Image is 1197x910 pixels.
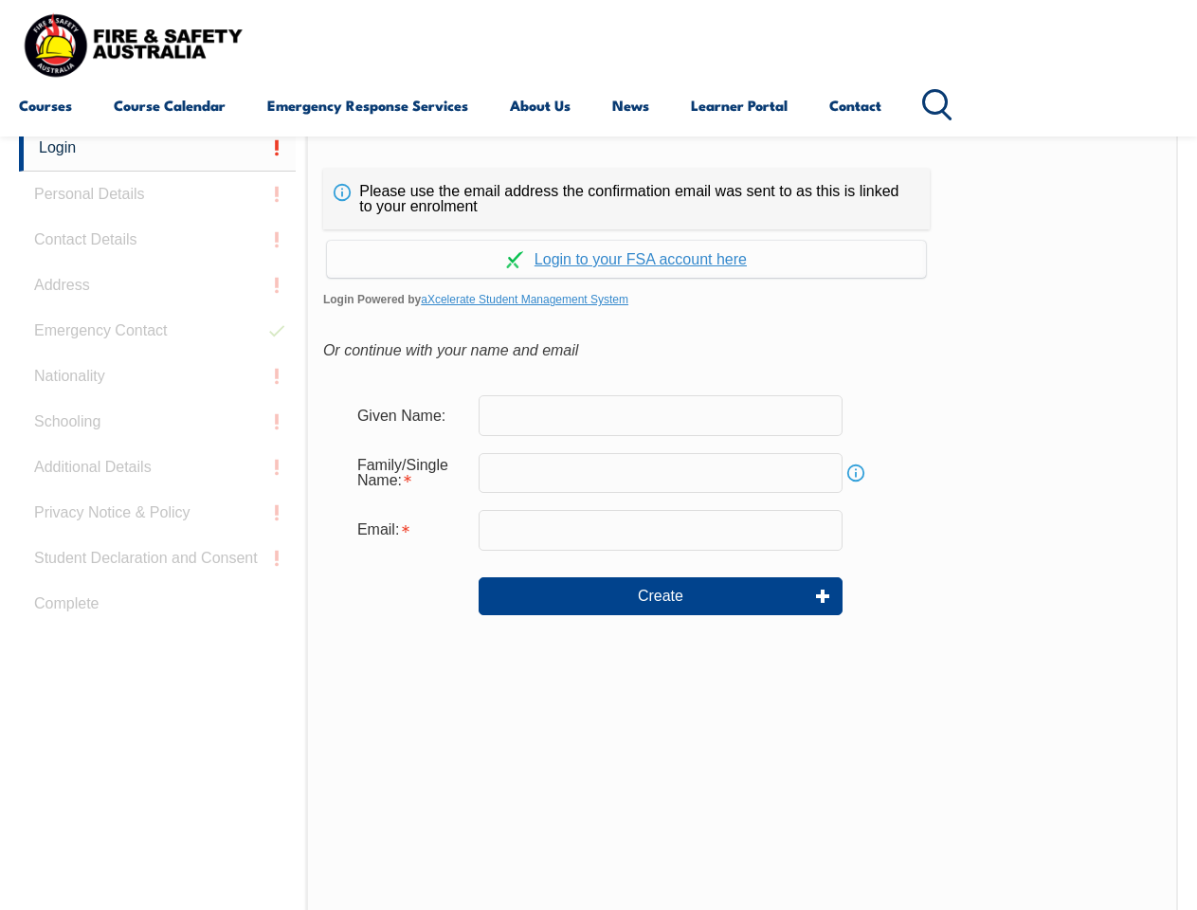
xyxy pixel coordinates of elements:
[19,125,296,172] a: Login
[479,577,843,615] button: Create
[267,82,468,128] a: Emergency Response Services
[323,337,1161,365] div: Or continue with your name and email
[612,82,649,128] a: News
[114,82,226,128] a: Course Calendar
[843,460,869,486] a: Info
[829,82,881,128] a: Contact
[323,169,930,229] div: Please use the email address the confirmation email was sent to as this is linked to your enrolment
[342,397,479,433] div: Given Name:
[421,293,628,306] a: aXcelerate Student Management System
[342,447,479,499] div: Family/Single Name is required.
[19,82,72,128] a: Courses
[691,82,788,128] a: Learner Portal
[506,251,523,268] img: Log in withaxcelerate
[510,82,571,128] a: About Us
[323,285,1161,314] span: Login Powered by
[342,512,479,548] div: Email is required.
